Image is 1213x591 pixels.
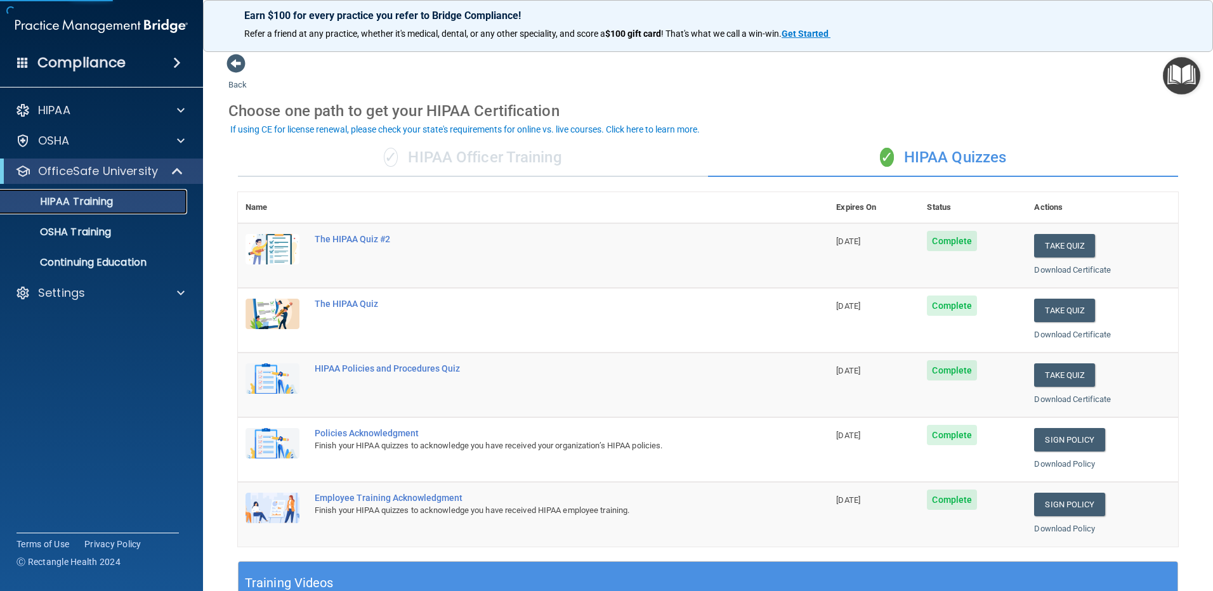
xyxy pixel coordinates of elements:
p: Earn $100 for every practice you refer to Bridge Compliance! [244,10,1172,22]
a: Back [228,65,247,89]
a: OfficeSafe University [15,164,184,179]
p: HIPAA [38,103,70,118]
p: OSHA Training [8,226,111,238]
button: Take Quiz [1034,234,1095,257]
a: HIPAA [15,103,185,118]
div: Finish your HIPAA quizzes to acknowledge you have received HIPAA employee training. [315,503,765,518]
a: Sign Policy [1034,428,1105,451]
h4: Compliance [37,54,126,72]
span: Ⓒ Rectangle Health 2024 [16,555,121,568]
th: Name [238,192,307,223]
button: Open Resource Center [1163,57,1200,94]
span: Complete [927,295,977,316]
th: Expires On [829,192,919,223]
div: If using CE for license renewal, please check your state's requirements for online vs. live cours... [230,125,700,134]
a: Download Policy [1034,524,1095,533]
div: Employee Training Acknowledgment [315,493,765,503]
div: Choose one path to get your HIPAA Certification [228,93,1188,129]
th: Status [919,192,1026,223]
p: OSHA [38,133,70,148]
a: Get Started [782,29,830,39]
a: Privacy Policy [84,538,141,550]
span: Complete [927,490,977,510]
button: Take Quiz [1034,363,1095,387]
a: Sign Policy [1034,493,1105,516]
a: Download Certificate [1034,330,1111,339]
p: HIPAA Training [8,195,113,208]
span: Complete [927,360,977,380]
p: Settings [38,285,85,301]
a: Download Certificate [1034,265,1111,275]
button: Take Quiz [1034,299,1095,322]
a: Download Policy [1034,459,1095,469]
button: If using CE for license renewal, please check your state's requirements for online vs. live cours... [228,123,702,136]
div: Policies Acknowledgment [315,428,765,438]
p: OfficeSafe University [38,164,158,179]
span: [DATE] [836,495,860,505]
div: The HIPAA Quiz [315,299,765,309]
div: Finish your HIPAA quizzes to acknowledge you have received your organization’s HIPAA policies. [315,438,765,453]
img: PMB logo [15,13,188,39]
a: Settings [15,285,185,301]
strong: $100 gift card [605,29,661,39]
span: Refer a friend at any practice, whether it's medical, dental, or any other speciality, and score a [244,29,605,39]
a: Download Certificate [1034,394,1111,404]
div: HIPAA Quizzes [708,139,1178,177]
th: Actions [1026,192,1178,223]
span: ✓ [384,148,398,167]
span: [DATE] [836,301,860,311]
span: Complete [927,231,977,251]
span: ✓ [880,148,894,167]
div: HIPAA Policies and Procedures Quiz [315,363,765,373]
a: Terms of Use [16,538,69,550]
span: [DATE] [836,366,860,375]
span: [DATE] [836,237,860,246]
a: OSHA [15,133,185,148]
span: [DATE] [836,431,860,440]
span: Complete [927,425,977,445]
p: Continuing Education [8,256,181,269]
span: ! That's what we call a win-win. [661,29,782,39]
strong: Get Started [782,29,829,39]
div: The HIPAA Quiz #2 [315,234,765,244]
div: HIPAA Officer Training [238,139,708,177]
